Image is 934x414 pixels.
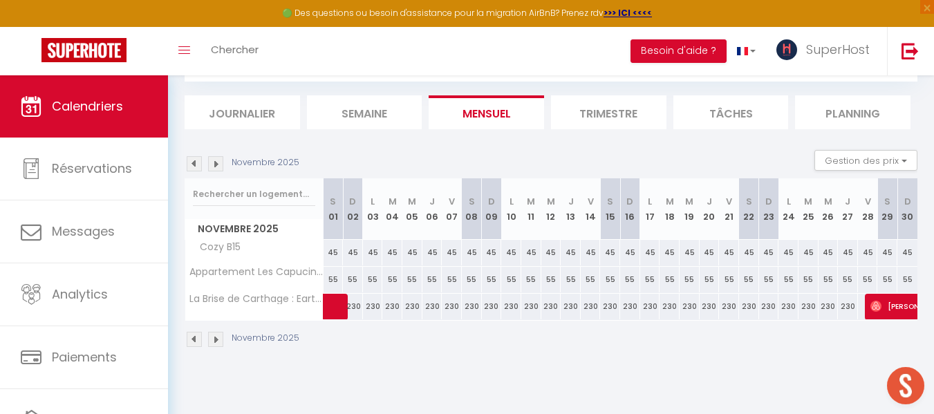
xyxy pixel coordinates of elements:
li: Trimestre [551,95,666,129]
div: 230 [838,294,858,319]
div: 230 [719,294,739,319]
div: 55 [482,267,502,292]
abbr: V [449,195,455,208]
div: 45 [739,240,759,265]
div: 45 [680,240,700,265]
div: 55 [877,267,897,292]
p: Novembre 2025 [232,156,299,169]
li: Mensuel [429,95,544,129]
strong: >>> ICI <<<< [604,7,652,19]
div: 230 [462,294,482,319]
th: 25 [798,178,819,240]
th: 08 [462,178,482,240]
div: 230 [759,294,779,319]
th: 24 [778,178,798,240]
div: 45 [462,240,482,265]
th: 15 [600,178,620,240]
div: 45 [778,240,798,265]
div: 55 [363,267,383,292]
abbr: M [389,195,397,208]
abbr: M [666,195,674,208]
div: Ouvrir le chat [887,367,924,404]
abbr: M [527,195,535,208]
div: 230 [422,294,442,319]
div: 45 [581,240,601,265]
span: Novembre 2025 [185,219,323,239]
div: 45 [402,240,422,265]
div: 45 [700,240,720,265]
p: Novembre 2025 [232,332,299,345]
div: 55 [700,267,720,292]
div: 45 [877,240,897,265]
span: Messages [52,223,115,240]
div: 45 [819,240,839,265]
th: 11 [521,178,541,240]
div: 230 [620,294,640,319]
div: 230 [561,294,581,319]
div: 45 [798,240,819,265]
th: 27 [838,178,858,240]
div: 45 [897,240,917,265]
abbr: S [469,195,475,208]
div: 45 [759,240,779,265]
div: 230 [680,294,700,319]
div: 45 [422,240,442,265]
th: 21 [719,178,739,240]
th: 22 [739,178,759,240]
div: 55 [501,267,521,292]
abbr: D [626,195,633,208]
div: 230 [798,294,819,319]
div: 55 [897,267,917,292]
div: 45 [620,240,640,265]
th: 09 [482,178,502,240]
abbr: D [904,195,911,208]
div: 55 [778,267,798,292]
div: 230 [402,294,422,319]
abbr: D [765,195,772,208]
abbr: S [330,195,336,208]
div: 45 [482,240,502,265]
th: 07 [442,178,462,240]
div: 55 [422,267,442,292]
th: 26 [819,178,839,240]
div: 45 [521,240,541,265]
li: Journalier [185,95,300,129]
abbr: M [824,195,832,208]
div: 230 [541,294,561,319]
div: 55 [620,267,640,292]
th: 20 [700,178,720,240]
div: 55 [462,267,482,292]
div: 45 [501,240,521,265]
div: 45 [541,240,561,265]
abbr: S [884,195,890,208]
span: Appartement Les Capucines [GEOGRAPHIC_DATA] [187,267,326,277]
div: 230 [819,294,839,319]
div: 45 [838,240,858,265]
th: 23 [759,178,779,240]
abbr: L [648,195,652,208]
a: ... SuperHost [766,27,887,75]
abbr: M [547,195,555,208]
th: 06 [422,178,442,240]
abbr: V [726,195,732,208]
th: 10 [501,178,521,240]
abbr: L [787,195,791,208]
span: SuperHost [806,41,870,58]
button: Gestion des prix [814,150,917,171]
abbr: M [408,195,416,208]
div: 45 [858,240,878,265]
div: 55 [521,267,541,292]
div: 55 [680,267,700,292]
div: 55 [581,267,601,292]
div: 45 [600,240,620,265]
span: Chercher [211,42,259,57]
div: 55 [561,267,581,292]
div: 55 [798,267,819,292]
abbr: J [568,195,574,208]
th: 19 [680,178,700,240]
div: 230 [778,294,798,319]
div: 45 [343,240,363,265]
th: 29 [877,178,897,240]
div: 230 [581,294,601,319]
div: 230 [501,294,521,319]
